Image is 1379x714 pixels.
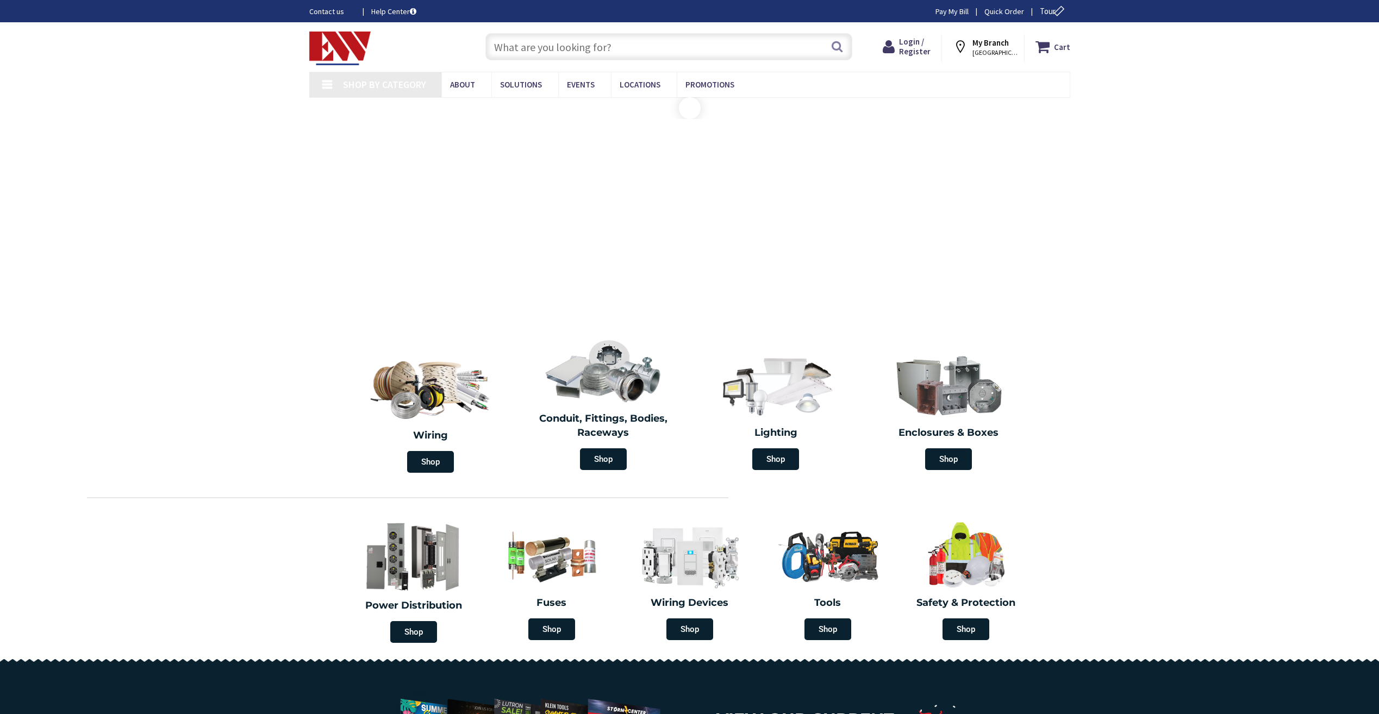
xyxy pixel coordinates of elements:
[491,596,613,610] h2: Fuses
[343,78,426,91] span: Shop By Category
[371,6,416,17] a: Help Center
[500,79,542,90] span: Solutions
[984,6,1024,17] a: Quick Order
[407,451,454,473] span: Shop
[865,348,1032,475] a: Enclosures & Boxes Shop
[692,348,860,475] a: Lighting Shop
[525,412,682,440] h2: Conduit, Fittings, Bodies, Raceways
[935,6,969,17] a: Pay My Bill
[899,36,931,57] span: Login / Register
[350,599,477,613] h2: Power Distribution
[925,448,972,470] span: Shop
[390,621,437,643] span: Shop
[883,37,931,57] a: Login / Register
[528,618,575,640] span: Shop
[666,618,713,640] span: Shop
[485,515,618,646] a: Fuses Shop
[953,37,1014,57] div: My Branch [GEOGRAPHIC_DATA], [GEOGRAPHIC_DATA]
[943,618,989,640] span: Shop
[345,348,517,478] a: Wiring Shop
[580,448,627,470] span: Shop
[1054,37,1070,57] strong: Cart
[350,429,512,443] h2: Wiring
[309,6,354,17] a: Contact us
[870,426,1027,440] h2: Enclosures & Boxes
[972,37,1009,48] strong: My Branch
[309,32,371,65] img: Electrical Wholesalers, Inc.
[752,448,799,470] span: Shop
[629,596,751,610] h2: Wiring Devices
[1035,37,1070,57] a: Cart
[698,426,854,440] h2: Lighting
[804,618,851,640] span: Shop
[620,79,660,90] span: Locations
[685,79,734,90] span: Promotions
[767,596,889,610] h2: Tools
[1040,6,1068,16] span: Tour
[520,334,687,475] a: Conduit, Fittings, Bodies, Raceways Shop
[900,515,1032,646] a: Safety & Protection Shop
[485,33,852,60] input: What are you looking for?
[450,79,475,90] span: About
[905,596,1027,610] h2: Safety & Protection
[567,79,595,90] span: Events
[762,515,894,646] a: Tools Shop
[345,514,483,648] a: Power Distribution Shop
[623,515,756,646] a: Wiring Devices Shop
[972,48,1019,57] span: [GEOGRAPHIC_DATA], [GEOGRAPHIC_DATA]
